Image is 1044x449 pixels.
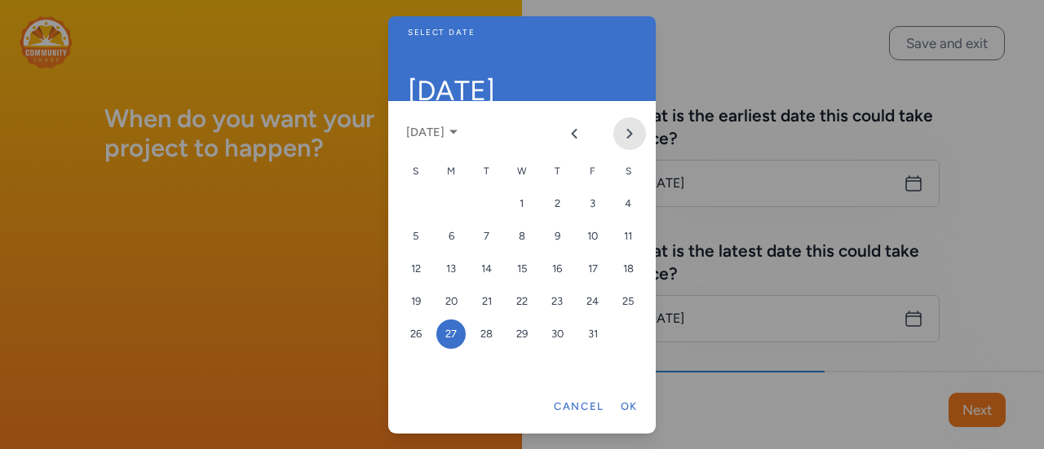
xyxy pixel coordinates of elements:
[540,220,575,253] td: Thu Oct 09 2025 00:00:00 GMT-0700 (GMT-07:00)
[433,155,468,187] th: Monday
[401,319,431,349] div: 26
[504,253,539,285] td: Wed Oct 15 2025 00:00:00 GMT-0700 (GMT-07:00)
[433,253,468,285] td: Mon Oct 13 2025 00:00:00 GMT-0700 (GMT-07:00)
[472,287,502,316] div: 21
[542,254,572,284] div: 16
[398,318,433,350] td: Sun Oct 26 2025 00:00:00 GMT-0700 (GMT-07:00)
[433,285,468,318] td: Mon Oct 20 2025 00:00:00 GMT-0700 (GMT-07:00)
[436,254,466,284] div: 13
[578,222,608,251] div: 10
[611,187,646,220] td: Sat Oct 04 2025 00:00:00 GMT-0700 (GMT-07:00)
[408,23,636,42] span: Select date
[472,254,502,284] div: 14
[575,253,610,285] td: Fri Oct 17 2025 00:00:00 GMT-0700 (GMT-07:00)
[540,318,575,350] td: Thu Oct 30 2025 00:00:00 GMT-0700 (GMT-07:00)
[575,318,610,350] td: Fri Oct 31 2025 00:00:00 GMT-0700 (GMT-07:00)
[575,285,610,318] td: Fri Oct 24 2025 00:00:00 GMT-0700 (GMT-07:00)
[613,117,646,150] button: Next month
[540,253,575,285] td: Thu Oct 16 2025 00:00:00 GMT-0700 (GMT-07:00)
[469,253,504,285] td: Tue Oct 14 2025 00:00:00 GMT-0700 (GMT-07:00)
[398,155,433,187] th: Sunday
[611,253,646,285] td: Sat Oct 18 2025 00:00:00 GMT-0700 (GMT-07:00)
[542,287,572,316] div: 23
[436,222,466,251] div: 6
[613,189,643,218] div: 4
[578,319,608,349] div: 31
[613,222,643,251] div: 11
[540,155,575,187] th: Thursday
[433,220,468,253] td: Mon Oct 06 2025 00:00:00 GMT-0700 (GMT-07:00)
[540,285,575,318] td: Thu Oct 23 2025 00:00:00 GMT-0700 (GMT-07:00)
[507,287,537,316] div: 22
[507,254,537,284] div: 15
[578,254,608,284] div: 17
[507,319,537,349] div: 29
[472,222,502,251] div: 7
[436,287,466,316] div: 20
[611,155,646,187] th: Saturday
[546,390,613,423] button: Cancel selection
[540,187,575,220] td: Thu Oct 02 2025 00:00:00 GMT-0700 (GMT-07:00)
[613,390,646,423] button: Confirm selection
[398,285,433,318] td: Sun Oct 19 2025 00:00:00 GMT-0700 (GMT-07:00)
[504,155,539,187] th: Wednesday
[408,81,636,101] span: [DATE]
[469,285,504,318] td: Tue Oct 21 2025 00:00:00 GMT-0700 (GMT-07:00)
[433,318,468,350] td: Mon Oct 27 2025 00:00:00 GMT-0700 (GMT-07:00)
[472,319,502,349] div: 28
[507,222,537,251] div: 8
[578,287,608,316] div: 24
[575,155,610,187] th: Friday
[613,287,643,316] div: 25
[401,254,431,284] div: 12
[542,189,572,218] div: 2
[401,222,431,251] div: 5
[558,117,591,150] button: Previous month
[398,220,433,253] td: Sun Oct 05 2025 00:00:00 GMT-0700 (GMT-07:00)
[504,285,539,318] td: Wed Oct 22 2025 00:00:00 GMT-0700 (GMT-07:00)
[575,187,610,220] td: Fri Oct 03 2025 00:00:00 GMT-0700 (GMT-07:00)
[542,222,572,251] div: 9
[469,220,504,253] td: Tue Oct 07 2025 00:00:00 GMT-0700 (GMT-07:00)
[398,109,468,155] button: Choose year and month
[542,319,572,349] div: 30
[398,253,433,285] td: Sun Oct 12 2025 00:00:00 GMT-0700 (GMT-07:00)
[401,287,431,316] div: 19
[611,220,646,253] td: Sat Oct 11 2025 00:00:00 GMT-0700 (GMT-07:00)
[504,187,539,220] td: Wed Oct 01 2025 00:00:00 GMT-0700 (GMT-07:00)
[578,189,608,218] div: 3
[436,319,466,349] div: 27
[469,155,504,187] th: Tuesday
[504,318,539,350] td: Wed Oct 29 2025 00:00:00 GMT-0700 (GMT-07:00)
[611,285,646,318] td: Sat Oct 25 2025 00:00:00 GMT-0700 (GMT-07:00)
[469,318,504,350] td: Tue Oct 28 2025 00:00:00 GMT-0700 (GMT-07:00)
[575,220,610,253] td: Fri Oct 10 2025 00:00:00 GMT-0700 (GMT-07:00)
[613,254,643,284] div: 18
[504,220,539,253] td: Wed Oct 08 2025 00:00:00 GMT-0700 (GMT-07:00)
[507,189,537,218] div: 1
